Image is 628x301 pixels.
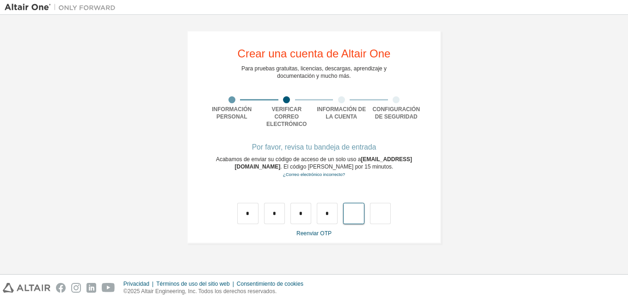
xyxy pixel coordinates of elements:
[204,156,424,178] div: Acabamos de enviar su código de acceso de un solo uso a . El código [PERSON_NAME] por 15 minutos.
[204,144,424,150] div: Por favor, revisa tu bandeja de entrada
[204,106,259,120] div: Información personal
[235,156,413,170] span: [EMAIL_ADDRESS][DOMAIN_NAME]
[369,106,424,120] div: Configuración de seguridad
[314,106,369,120] div: Información de la cuenta
[5,3,120,12] img: Altair One
[156,280,237,288] div: Términos de uso del sitio web
[283,172,345,177] a: Go back to the registration form
[56,283,66,293] img: facebook.svg
[128,288,277,295] font: 2025 Altair Engineering, Inc. Todos los derechos reservados.
[71,283,81,293] img: instagram.svg
[3,283,50,293] img: altair_logo.svg
[241,65,387,80] div: Para pruebas gratuitas, licencias, descargas, aprendizaje y documentación y mucho más.
[86,283,96,293] img: linkedin.svg
[238,48,391,59] div: Crear una cuenta de Altair One
[237,280,309,288] div: Consentimiento de cookies
[123,280,156,288] div: Privacidad
[123,288,309,295] p: ©
[296,230,332,237] a: Reenviar OTP
[259,106,314,128] div: Verificar correo electrónico
[102,283,115,293] img: youtube.svg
